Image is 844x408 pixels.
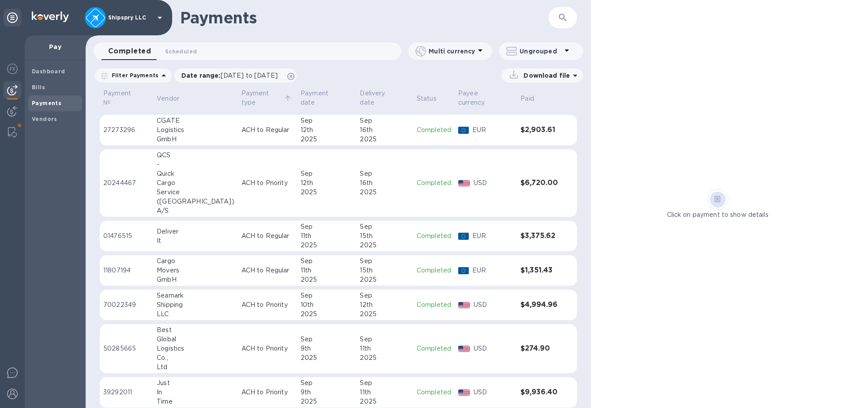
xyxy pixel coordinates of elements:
p: Payment № [103,89,138,107]
div: 9th [301,388,353,397]
div: Sep [301,335,353,344]
span: [DATE] to [DATE] [221,72,278,79]
div: 11th [301,231,353,241]
p: ACH to Priority [241,300,294,310]
p: EUR [472,266,513,275]
div: Sep [360,291,409,300]
img: Logo [32,11,69,22]
div: Sep [301,169,353,178]
img: USD [458,180,470,186]
div: 16th [360,178,409,188]
p: Ungrouped [520,47,561,56]
div: 2025 [301,188,353,197]
div: Quick [157,169,234,178]
div: - [157,160,234,169]
div: 11th [360,344,409,353]
p: Multi currency [429,47,475,56]
div: Sep [360,116,409,125]
p: Pay [32,42,79,51]
div: Date range:[DATE] to [DATE] [174,68,297,83]
h1: Payments [180,8,549,27]
div: 2025 [301,353,353,363]
div: 16th [360,125,409,135]
img: USD [458,302,470,308]
p: 11807194 [103,266,150,275]
h3: $9,936.40 [520,388,559,397]
span: Delivery date [360,89,409,107]
p: USD [474,344,514,353]
div: 9th [301,344,353,353]
p: Completed [417,344,451,353]
p: 27273296 [103,125,150,135]
p: Completed [417,388,451,397]
span: Paid [520,94,546,103]
p: 20244467 [103,178,150,188]
div: 2025 [301,135,353,144]
b: Payments [32,100,61,106]
div: 2025 [360,310,409,319]
span: Payment type [241,89,294,107]
p: USD [474,388,514,397]
div: Sep [360,335,409,344]
div: 2025 [301,241,353,250]
b: Dashboard [32,68,65,75]
p: 39292011 [103,388,150,397]
p: Date range : [181,71,282,80]
div: GmbH [157,275,234,284]
div: 2025 [360,241,409,250]
div: Logistics [157,344,234,353]
div: Seamark [157,291,234,300]
div: 2025 [360,397,409,406]
div: Sep [301,257,353,266]
p: Completed [417,300,451,310]
div: Sep [360,169,409,178]
div: Cargo [157,178,234,188]
b: Bills [32,84,45,91]
div: Co., [157,353,234,363]
div: 12th [301,125,353,135]
img: USD [458,346,470,352]
h3: $274.90 [520,344,559,353]
div: Global [157,335,234,344]
div: 12th [301,178,353,188]
p: Completed [417,125,451,135]
div: 2025 [301,397,353,406]
span: Vendor [157,94,191,103]
div: Sep [301,378,353,388]
p: Paid [520,94,534,103]
img: Foreign exchange [7,64,18,74]
p: Payee currency [458,89,502,107]
p: ACH to Regular [241,231,294,241]
div: Service [157,188,234,197]
div: Just [157,378,234,388]
b: Vendors [32,116,57,122]
div: Logistics [157,125,234,135]
div: ([GEOGRAPHIC_DATA]) [157,197,234,206]
div: 2025 [360,353,409,363]
div: 2025 [360,188,409,197]
h3: $4,994.96 [520,301,559,309]
div: 12th [360,300,409,310]
div: 2025 [301,310,353,319]
h3: $1,351.43 [520,266,559,275]
div: Sep [360,378,409,388]
div: 15th [360,266,409,275]
span: Completed [108,45,151,57]
div: Sep [301,291,353,300]
p: 50285665 [103,344,150,353]
p: USD [474,300,514,310]
div: 2025 [360,135,409,144]
div: 2025 [360,275,409,284]
p: EUR [472,231,513,241]
div: 2025 [301,275,353,284]
iframe: Chat Widget [800,366,844,408]
p: Filter Payments [108,72,158,79]
div: Sep [301,222,353,231]
p: 01476515 [103,231,150,241]
div: Best [157,325,234,335]
p: Vendor [157,94,179,103]
div: LLC [157,310,234,319]
span: Scheduled [165,47,197,56]
div: GmbH [157,135,234,144]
